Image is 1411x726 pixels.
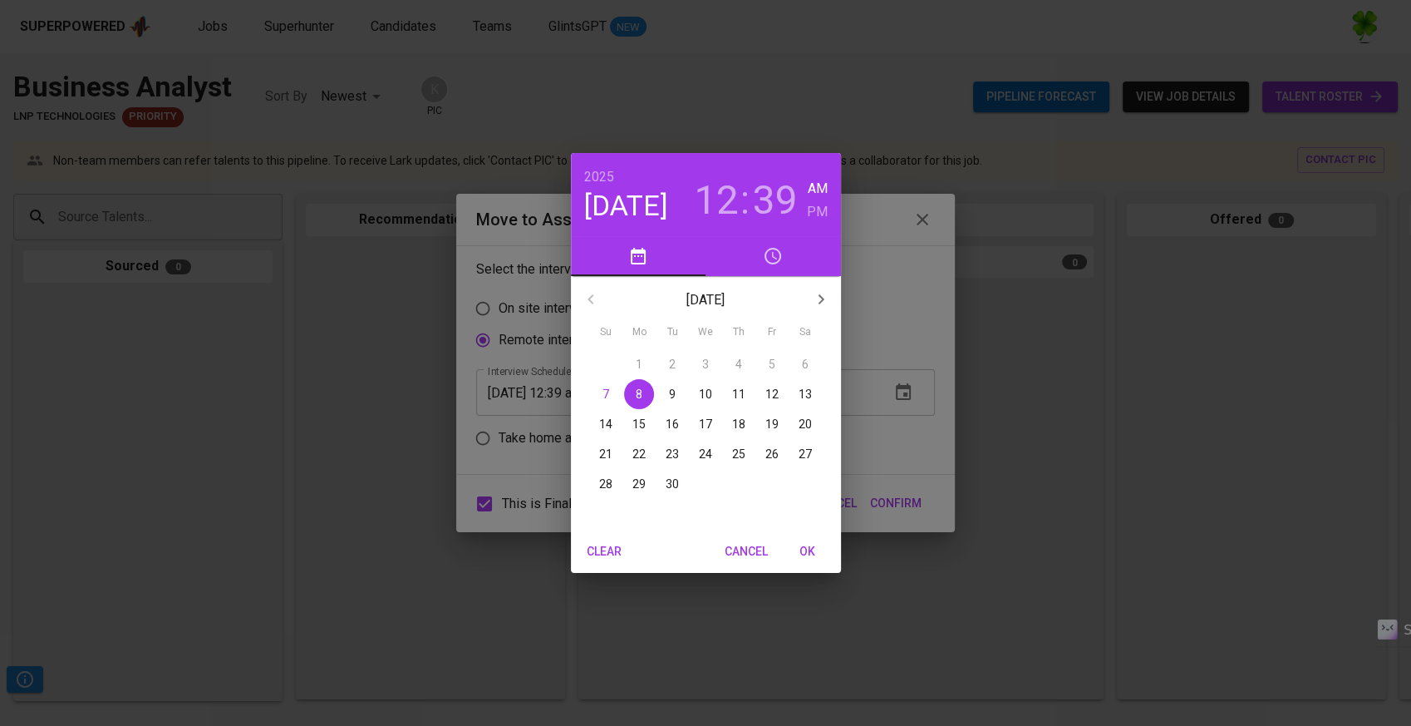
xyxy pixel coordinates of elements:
button: 13 [790,379,820,409]
button: OK [781,536,834,567]
p: 8 [636,386,642,403]
span: Cancel [725,541,768,562]
button: 15 [624,409,654,439]
button: 21 [591,439,621,469]
p: 16 [666,416,679,432]
button: 26 [757,439,787,469]
p: 11 [732,386,745,403]
p: [DATE] [611,290,801,310]
button: PM [807,200,828,224]
button: 12 [757,379,787,409]
button: Clear [578,536,631,567]
button: 7 [591,379,621,409]
p: 27 [799,446,812,462]
button: 8 [624,379,654,409]
span: Tu [657,324,687,341]
button: 16 [657,409,687,439]
p: 19 [765,416,779,432]
button: 12 [694,177,739,224]
button: 30 [657,469,687,499]
span: Th [724,324,754,341]
button: 28 [591,469,621,499]
button: 2025 [584,165,614,189]
span: Sa [790,324,820,341]
p: 21 [599,446,612,462]
button: 17 [691,409,720,439]
button: 22 [624,439,654,469]
button: 18 [724,409,754,439]
button: 23 [657,439,687,469]
button: 29 [624,469,654,499]
h3: : [740,177,750,224]
p: 28 [599,476,612,492]
p: 18 [732,416,745,432]
p: 26 [765,446,779,462]
button: 27 [790,439,820,469]
p: 23 [666,446,679,462]
p: 12 [765,386,779,403]
span: Fr [757,324,787,341]
button: [DATE] [584,189,668,224]
p: 17 [699,416,712,432]
p: 20 [799,416,812,432]
button: Cancel [718,536,774,567]
p: 9 [669,386,676,403]
p: 24 [699,446,712,462]
p: 10 [699,386,712,403]
p: 29 [632,476,646,492]
button: 11 [724,379,754,409]
button: AM [807,177,828,200]
p: 7 [602,386,609,403]
button: 19 [757,409,787,439]
span: Clear [584,541,624,562]
button: 20 [790,409,820,439]
span: OK [788,541,828,562]
button: 25 [724,439,754,469]
span: Mo [624,324,654,341]
p: 14 [599,416,612,432]
p: 22 [632,446,646,462]
p: 30 [666,476,679,492]
button: 39 [753,177,798,224]
button: 24 [691,439,720,469]
button: 14 [591,409,621,439]
p: 15 [632,416,646,432]
button: 10 [691,379,720,409]
span: We [691,324,720,341]
p: 25 [732,446,745,462]
span: Su [591,324,621,341]
h6: AM [808,177,828,200]
p: 13 [799,386,812,403]
button: 9 [657,379,687,409]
